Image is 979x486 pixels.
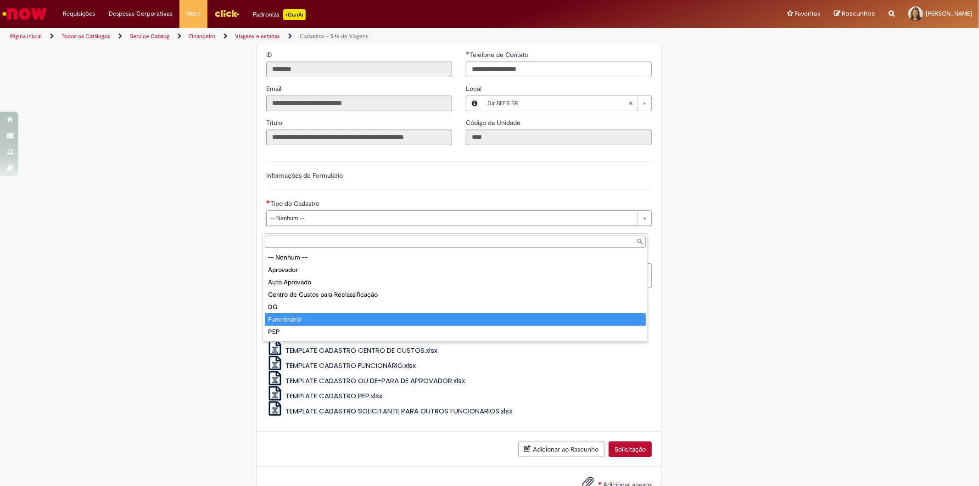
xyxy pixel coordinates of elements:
div: PEP [265,326,646,338]
div: Auto Aprovado [265,276,646,288]
div: Aprovador [265,264,646,276]
div: -- Nenhum -- [265,251,646,264]
div: Funcionário [265,313,646,326]
div: Centro de Custos para Reclassificação [265,288,646,301]
div: Solicitante [265,338,646,350]
div: DG [265,301,646,313]
ul: Tipo do Cadastro [263,249,648,341]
